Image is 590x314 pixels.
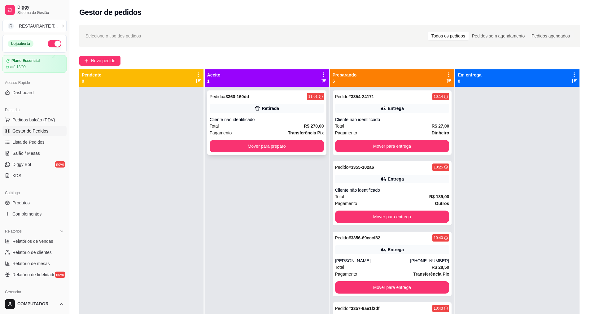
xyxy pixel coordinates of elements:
[12,89,34,96] span: Dashboard
[388,105,404,111] div: Entrega
[82,78,101,84] p: 0
[335,258,410,264] div: [PERSON_NAME]
[12,200,30,206] span: Produtos
[2,20,67,32] button: Select a team
[12,117,55,123] span: Pedidos balcão (PDV)
[12,150,40,156] span: Salão / Mesas
[335,123,344,129] span: Total
[12,139,45,145] span: Lista de Pedidos
[2,236,67,246] a: Relatórios de vendas
[2,198,67,208] a: Produtos
[82,72,101,78] p: Pendente
[388,176,404,182] div: Entrega
[348,306,379,311] strong: # 3357-9ae1f2df
[85,33,141,39] span: Selecione o tipo dos pedidos
[335,94,349,99] span: Pedido
[2,126,67,136] a: Gestor de Pedidos
[17,10,64,15] span: Sistema de Gestão
[335,264,344,271] span: Total
[335,187,449,193] div: Cliente não identificado
[288,130,324,135] strong: Transferência Pix
[2,88,67,98] a: Dashboard
[304,124,324,129] strong: R$ 270,00
[2,55,67,73] a: Plano Essencialaté 13/09
[434,235,443,240] div: 10:40
[19,23,58,29] div: RESTAURANTE T ...
[12,260,50,267] span: Relatório de mesas
[79,7,142,17] h2: Gestor de pedidos
[12,238,53,244] span: Relatórios de vendas
[2,287,67,297] div: Gerenciar
[435,201,449,206] strong: Outros
[207,78,221,84] p: 1
[2,2,67,17] a: DiggySistema de Gestão
[11,59,40,63] article: Plano Essencial
[2,148,67,158] a: Salão / Mesas
[431,130,449,135] strong: Dinheiro
[335,200,357,207] span: Pagamento
[413,272,449,277] strong: Transferência Pix
[12,272,55,278] span: Relatório de fidelidade
[2,247,67,257] a: Relatório de clientes
[410,258,449,264] div: [PHONE_NUMBER]
[10,64,26,69] article: até 13/09
[5,229,22,234] span: Relatórios
[335,271,357,277] span: Pagamento
[335,140,449,152] button: Mover para entrega
[207,72,221,78] p: Aceito
[2,259,67,268] a: Relatório de mesas
[308,94,317,99] div: 11:01
[431,265,449,270] strong: R$ 28,50
[2,78,67,88] div: Acesso Rápido
[91,57,116,64] span: Novo pedido
[333,72,357,78] p: Preparando
[2,209,67,219] a: Complementos
[12,172,21,179] span: KDS
[2,270,67,280] a: Relatório de fidelidadenovo
[429,194,449,199] strong: R$ 139,00
[2,115,67,125] button: Pedidos balcão (PDV)
[48,40,61,47] button: Alterar Status
[210,116,324,123] div: Cliente não identificado
[528,32,573,40] div: Pedidos agendados
[335,281,449,294] button: Mover para entrega
[335,193,344,200] span: Total
[8,23,14,29] span: R
[469,32,528,40] div: Pedidos sem agendamento
[8,40,33,47] div: Loja aberta
[458,72,481,78] p: Em entrega
[335,116,449,123] div: Cliente não identificado
[12,211,42,217] span: Complementos
[2,137,67,147] a: Lista de Pedidos
[12,128,48,134] span: Gestor de Pedidos
[348,235,380,240] strong: # 3356-69cccf82
[12,161,31,168] span: Diggy Bot
[335,235,349,240] span: Pedido
[210,140,324,152] button: Mover para preparo
[348,165,374,170] strong: # 3355-102a6
[335,165,349,170] span: Pedido
[431,124,449,129] strong: R$ 27,00
[434,165,443,170] div: 10:25
[335,306,349,311] span: Pedido
[210,123,219,129] span: Total
[388,246,404,253] div: Entrega
[333,78,357,84] p: 6
[84,59,89,63] span: plus
[79,56,120,66] button: Novo pedido
[335,211,449,223] button: Mover para entrega
[348,94,374,99] strong: # 3354-24171
[2,171,67,181] a: KDS
[458,78,481,84] p: 0
[17,301,57,307] span: COMPUTADOR
[2,159,67,169] a: Diggy Botnovo
[12,249,52,255] span: Relatório de clientes
[2,297,67,312] button: COMPUTADOR
[17,5,64,10] span: Diggy
[2,105,67,115] div: Dia a dia
[210,94,223,99] span: Pedido
[2,188,67,198] div: Catálogo
[434,94,443,99] div: 10:14
[223,94,249,99] strong: # 3360-160dd
[262,105,279,111] div: Retirada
